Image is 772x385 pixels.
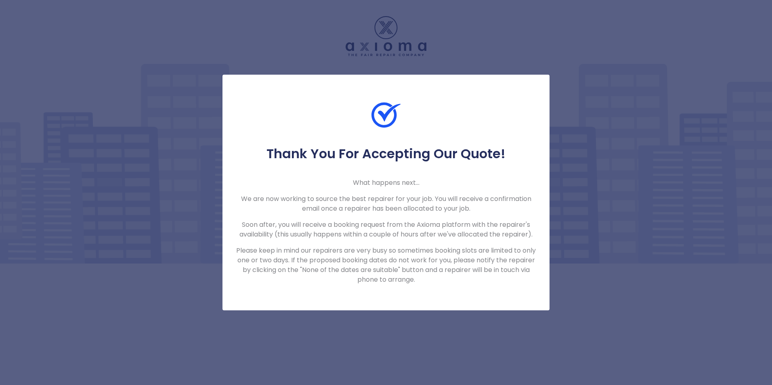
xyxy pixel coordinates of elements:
[371,100,401,130] img: Check
[235,246,537,285] p: Please keep in mind our repairers are very busy so sometimes booking slots are limited to only on...
[235,146,537,162] h5: Thank You For Accepting Our Quote!
[235,220,537,239] p: Soon after, you will receive a booking request from the Axioma platform with the repairer's avail...
[235,178,537,188] p: What happens next...
[235,194,537,213] p: We are now working to source the best repairer for your job. You will receive a confirmation emai...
